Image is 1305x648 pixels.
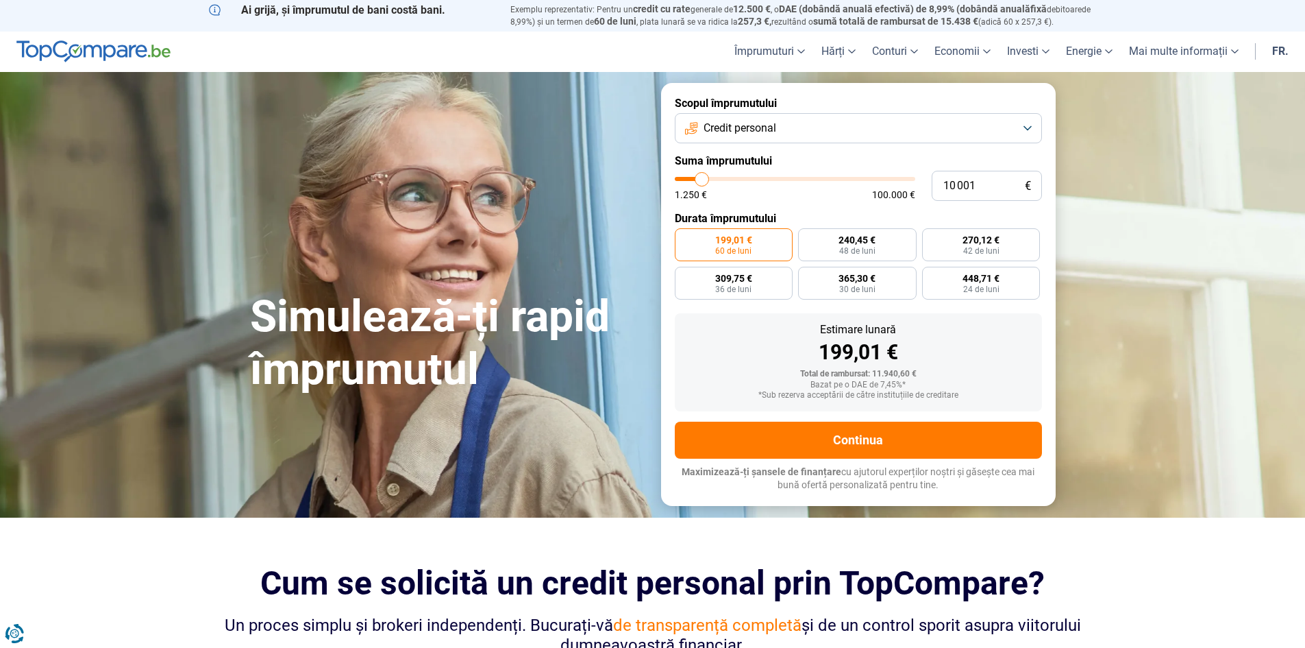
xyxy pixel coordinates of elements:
[771,5,779,14] font: , o
[833,433,883,447] font: Continua
[771,17,813,27] font: rezultând o
[838,273,875,284] font: 365,30 €
[999,32,1058,72] a: Investi
[1264,32,1297,72] a: fr.
[779,3,1030,14] font: DAE (dobândă anuală efectivă) de 8,99% (dobândă anuală
[978,17,1054,27] font: (adică 60 x 257,3 €).
[1272,45,1289,58] font: fr.
[510,5,633,14] font: Exemplu reprezentativ: Pentru un
[675,189,707,200] font: 1.250 €
[864,32,926,72] a: Conturi
[838,235,875,245] font: 240,45 €
[225,616,613,635] font: Un proces simplu și brokeri independenți. Bucurați-vă
[250,291,610,395] font: Simulează-ți rapid împrumutul
[613,616,801,635] font: de transparență completă
[810,380,906,389] font: Bazat pe o DAE de 7,45%*
[704,121,776,134] font: Credit personal
[738,16,771,27] font: 257,3 €,
[510,5,1091,27] font: de 8,99%) și un termen de
[594,16,636,27] font: 60 de luni
[1030,3,1047,14] font: fixă
[734,45,794,58] font: Împrumuturi
[872,45,907,58] font: Conturi
[691,5,733,14] font: generale de
[715,285,751,294] font: 36 de luni
[675,154,772,167] font: Suma împrumutului
[963,285,999,294] font: 24 de luni
[800,369,917,379] font: Total de rambursat: 11.940,60 €
[963,246,999,256] font: 42 de luni
[1066,45,1102,58] font: Energie
[926,32,999,72] a: Economii
[633,3,691,14] font: credit cu rate
[682,466,841,477] font: Maximizează-ți șansele de finanțare
[1058,32,1121,72] a: Energie
[821,45,845,58] font: Hărți
[733,3,771,14] font: 12.500 €
[962,235,999,245] font: 270,12 €
[962,273,999,284] font: 448,71 €
[1007,45,1039,58] font: Investi
[819,340,898,364] font: 199,01 €
[1047,5,1082,14] font: ​​debitoare
[260,564,1045,603] font: Cum se solicită un credit personal prin TopCompare?
[675,113,1042,143] button: Credit personal
[1025,179,1031,193] font: €
[715,235,752,245] font: 199,01 €
[1121,32,1247,72] a: Mai multe informații
[636,17,738,27] font: , plata lunară se va ridica la
[778,466,1034,491] font: cu ajutorul experților noștri și găsește cea mai bună ofertă personalizată pentru tine.
[16,40,171,62] img: TopCompare
[839,285,875,294] font: 30 de luni
[934,45,980,58] font: Economii
[820,323,896,336] font: Estimare lunară
[813,32,864,72] a: Hărți
[675,212,776,225] font: Durata împrumutului
[675,422,1042,459] button: Continua
[675,97,777,110] font: Scopul împrumutului
[715,246,751,256] font: 60 de luni
[726,32,813,72] a: Împrumuturi
[839,246,875,256] font: 48 de luni
[758,390,958,400] font: *Sub rezerva acceptării de către instituțiile de creditare
[1129,45,1228,58] font: Mai multe informații
[872,189,915,200] font: 100.000 €
[241,3,445,16] font: Ai grijă, și împrumutul de bani costă bani.
[813,16,978,27] font: sumă totală de rambursat de 15.438 €
[715,273,752,284] font: 309,75 €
